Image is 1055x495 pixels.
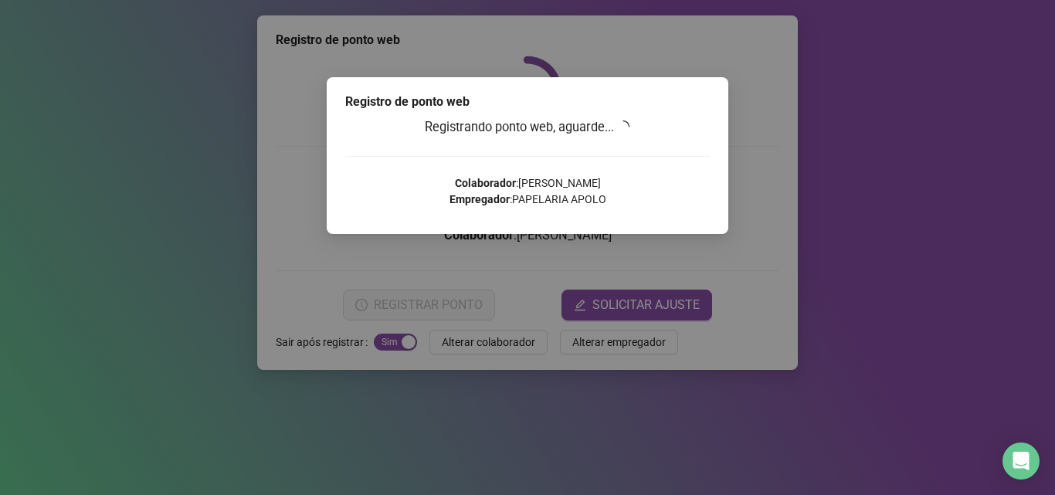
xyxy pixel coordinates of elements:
p: : [PERSON_NAME] : PAPELARIA APOLO [345,175,710,208]
strong: Empregador [449,193,510,205]
div: Registro de ponto web [345,93,710,111]
h3: Registrando ponto web, aguarde... [345,117,710,137]
strong: Colaborador [455,177,516,189]
span: loading [615,117,633,135]
div: Open Intercom Messenger [1002,442,1040,480]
